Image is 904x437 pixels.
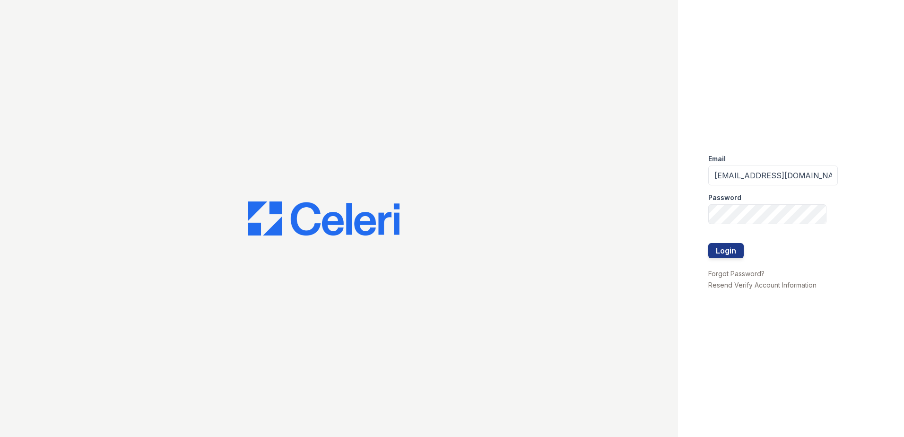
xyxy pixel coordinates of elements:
img: CE_Logo_Blue-a8612792a0a2168367f1c8372b55b34899dd931a85d93a1a3d3e32e68fde9ad4.png [248,201,400,236]
label: Password [708,193,741,202]
a: Forgot Password? [708,270,765,278]
button: Login [708,243,744,258]
label: Email [708,154,726,164]
a: Resend Verify Account Information [708,281,817,289]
